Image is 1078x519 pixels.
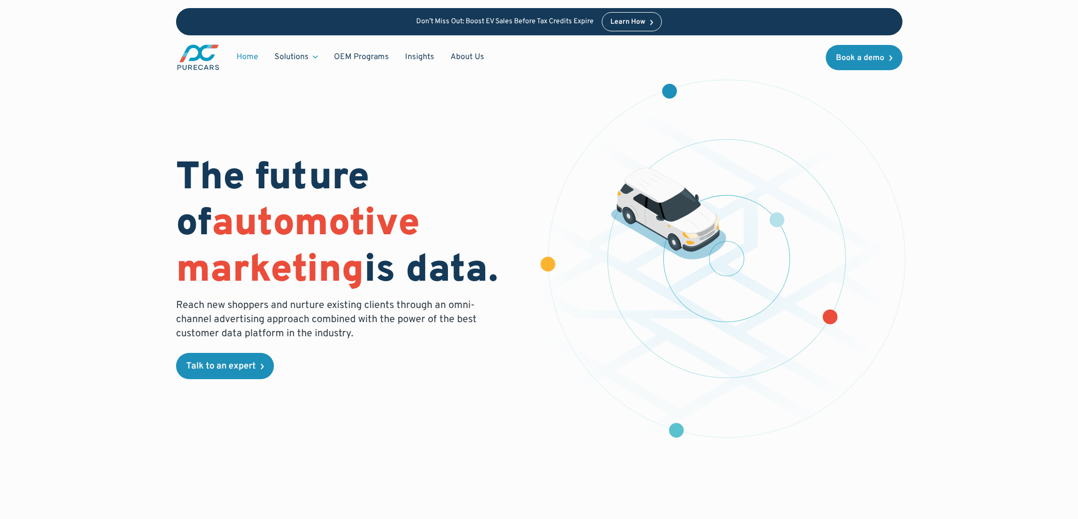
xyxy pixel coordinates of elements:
a: Home [229,47,266,67]
p: Don’t Miss Out: Boost EV Sales Before Tax Credits Expire [416,18,594,26]
h1: The future of is data. [176,156,527,294]
a: OEM Programs [326,47,397,67]
a: Learn How [602,12,662,31]
div: Book a demo [836,54,884,62]
a: Insights [397,47,442,67]
a: About Us [442,47,492,67]
div: Learn How [610,19,645,26]
div: Solutions [274,51,309,63]
img: purecars logo [176,43,220,71]
a: main [176,43,220,71]
div: Talk to an expert [186,362,256,371]
div: Solutions [266,47,326,67]
img: illustration of a vehicle [611,168,727,259]
span: automotive marketing [176,200,420,295]
a: Book a demo [826,45,902,70]
p: Reach new shoppers and nurture existing clients through an omni-channel advertising approach comb... [176,298,483,341]
a: Talk to an expert [176,353,274,379]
